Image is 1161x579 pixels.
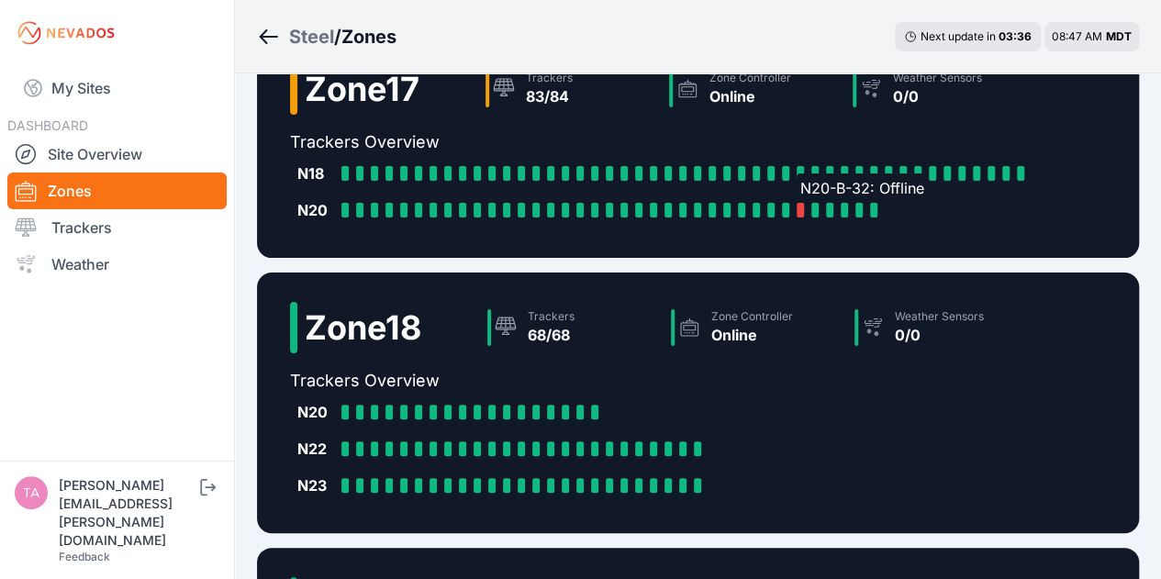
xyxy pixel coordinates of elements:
div: 83/84 [526,85,573,107]
div: 03 : 36 [999,29,1032,44]
div: Trackers [526,71,573,85]
h3: Zones [341,24,396,50]
div: 68/68 [528,324,575,346]
a: N20-B-32: Offline [797,203,811,217]
div: Online [709,85,791,107]
a: Zones [7,173,227,209]
div: N23 [297,474,334,496]
div: Weather Sensors [893,71,982,85]
div: 0/0 [893,85,982,107]
a: Weather [7,246,227,283]
a: Trackers [7,209,227,246]
img: tayton.sullivan@solvenergy.com [15,476,48,509]
a: Feedback [59,550,110,563]
nav: Breadcrumb [257,13,396,61]
span: MDT [1106,29,1132,43]
a: Steel [289,24,334,50]
div: N22 [297,438,334,460]
h2: Trackers Overview [290,129,1039,155]
div: 0/0 [895,324,984,346]
img: Nevados [15,18,117,48]
div: Zone Controller [711,309,793,324]
div: Zone Controller [709,71,791,85]
h2: Zone 18 [305,309,421,346]
h2: Trackers Overview [290,368,1031,394]
div: N18 [297,162,334,184]
a: Trackers83/84 [478,63,662,115]
a: My Sites [7,66,227,110]
div: Trackers [528,309,575,324]
a: Trackers68/68 [480,302,664,353]
div: Weather Sensors [895,309,984,324]
span: Next update in [921,29,996,43]
span: 08:47 AM [1052,29,1102,43]
h2: Zone 17 [305,71,419,107]
div: [PERSON_NAME][EMAIL_ADDRESS][PERSON_NAME][DOMAIN_NAME] [59,476,196,550]
a: Weather Sensors0/0 [847,302,1031,353]
div: N20 [297,199,334,221]
div: N20 [297,401,334,423]
span: DASHBOARD [7,117,88,133]
a: Weather Sensors0/0 [845,63,1029,115]
div: Online [711,324,793,346]
span: / [334,24,341,50]
a: Site Overview [7,136,227,173]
